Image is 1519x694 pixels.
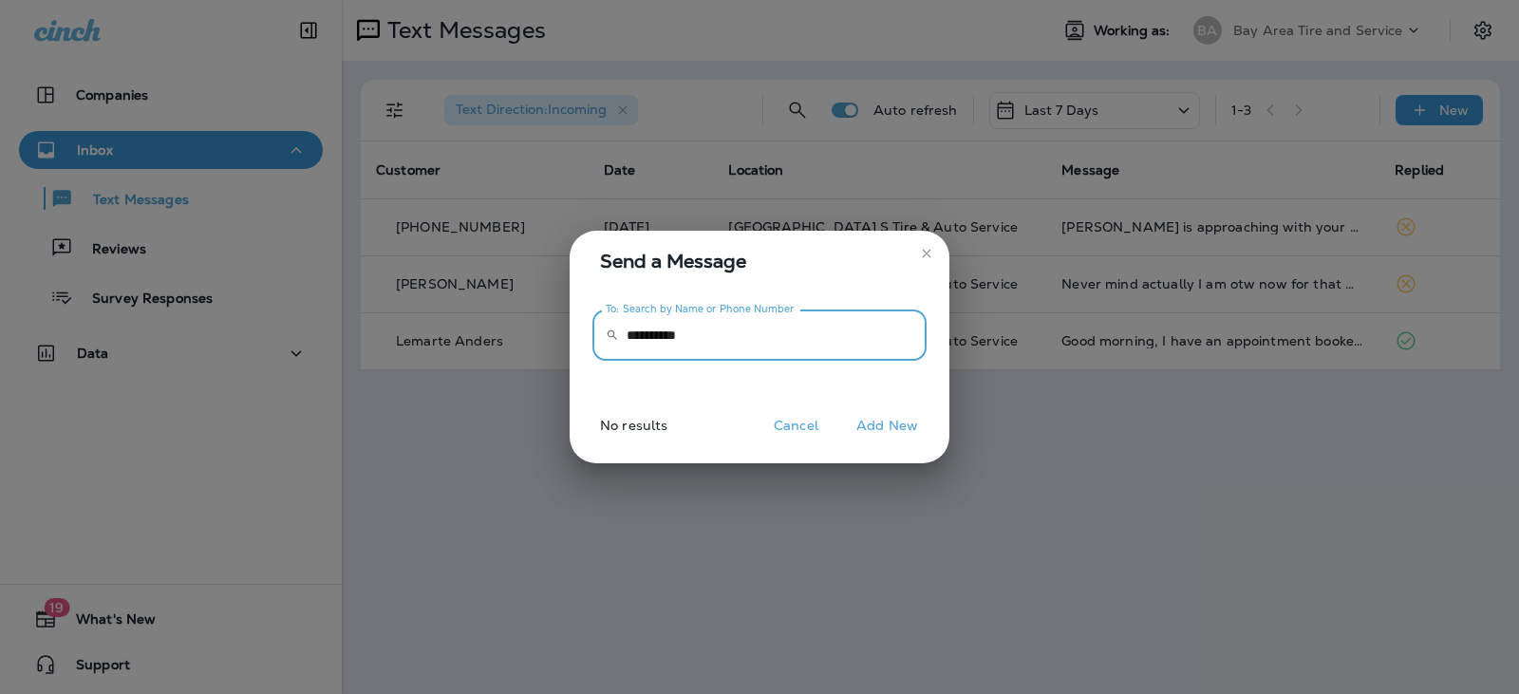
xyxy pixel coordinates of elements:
[847,411,928,441] button: Add New
[911,238,942,269] button: close
[562,418,667,448] p: No results
[760,411,832,441] button: Cancel
[606,302,795,316] label: To: Search by Name or Phone Number
[600,246,927,276] span: Send a Message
